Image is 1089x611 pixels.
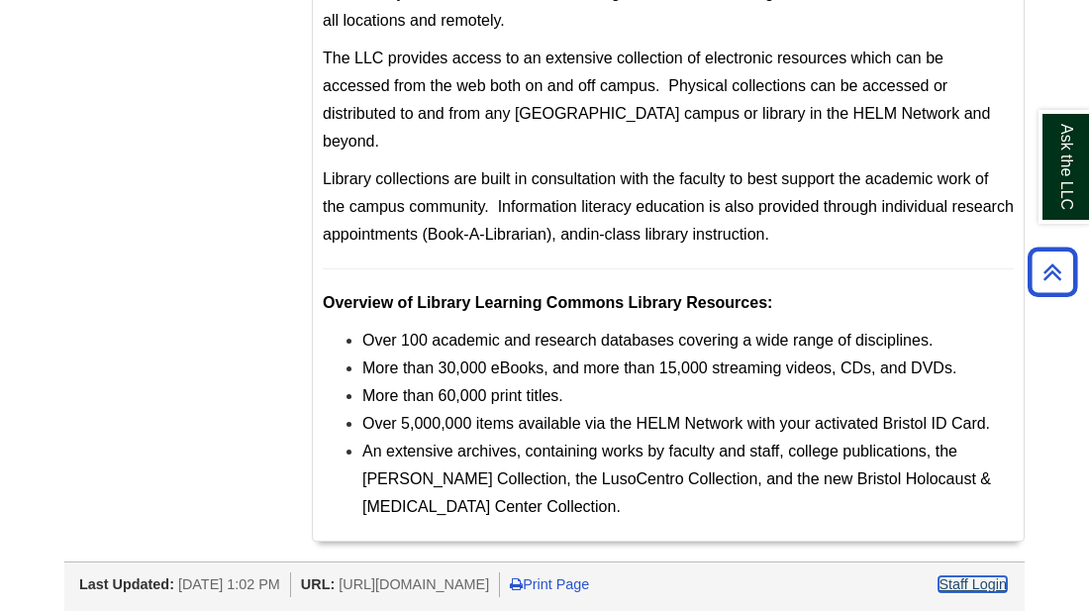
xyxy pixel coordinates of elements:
a: Back to Top [1021,258,1084,285]
span: [URL][DOMAIN_NAME] [339,576,489,592]
span: More than 60,000 print titles. [362,387,563,404]
strong: Overview of Library Learning Commons Library Resources: [323,294,772,311]
span: [DATE] 1:02 PM [178,576,280,592]
a: in-class library instruction [587,226,765,243]
span: . [764,226,768,243]
span: The LLC provides access to an extensive collection of electronic resources which can be accessed ... [323,50,990,150]
span: ), and [546,226,587,243]
span: Over 100 academic and research databases covering a wide range of disciplines. [362,332,933,349]
span: More than 30,000 eBooks, and more than 15,000 streaming videos, CDs, and DVDs. [362,359,956,376]
span: Over 5,000,000 items available via the HELM Network with your activated Bristol ID Card. [362,415,990,432]
a: Book-A-Librarian [428,226,546,243]
a: Staff Login [939,576,1007,592]
a: Print Page [510,576,589,592]
i: Print Page [510,577,523,591]
span: Library collections are built in consultation with the faculty to best support the academic work ... [323,170,1014,243]
span: Last Updated: [79,576,174,592]
span: URL: [301,576,335,592]
span: An extensive archives, containing works by faculty and staff, college publications, the [PERSON_N... [362,443,991,515]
